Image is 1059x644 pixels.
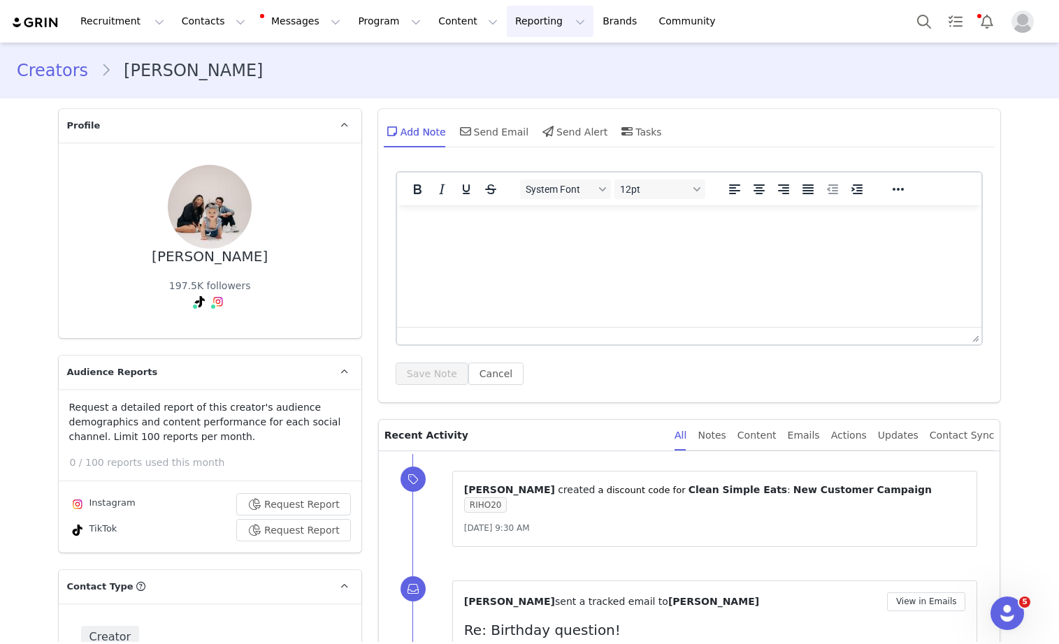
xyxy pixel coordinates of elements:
[405,180,429,199] button: Bold
[698,420,726,451] div: Notes
[909,6,939,37] button: Search
[152,249,268,265] div: [PERSON_NAME]
[254,6,349,37] button: Messages
[845,180,869,199] button: Increase indent
[479,180,503,199] button: Strikethrough
[168,165,252,249] img: 2fcac0e4-3f27-4f82-bcbe-cbd870007a8f.jpg
[430,6,506,37] button: Content
[594,6,649,37] a: Brands
[169,279,251,293] div: 197.5K followers
[464,497,507,513] span: RIHO20
[675,420,686,451] div: All
[69,496,136,513] div: Instagram
[70,455,361,470] p: 0 / 100 reports used this month
[236,493,351,515] button: Request Report
[967,328,981,344] div: Press the Up and Down arrow keys to resize the editor.
[520,180,611,199] button: Fonts
[793,484,932,495] span: New Customer Campaign
[990,597,1024,630] iframe: Intercom live chat
[887,592,966,611] button: View in Emails
[430,180,454,199] button: Italic
[1019,597,1030,608] span: 5
[540,115,607,148] div: Send Alert
[464,620,966,641] p: Re: Birthday question!
[173,6,254,37] button: Contacts
[614,180,705,199] button: Font sizes
[1003,10,1048,33] button: Profile
[72,6,173,37] button: Recruitment
[558,484,595,495] span: created
[212,296,224,307] img: instagram.svg
[236,519,351,541] button: Request Report
[464,484,555,495] span: [PERSON_NAME]
[69,522,117,539] div: TikTok
[464,523,530,533] span: [DATE] 9:30 AM
[930,420,995,451] div: Contact Sync
[11,16,60,29] img: grin logo
[831,420,867,451] div: Actions
[972,6,1002,37] button: Notifications
[454,180,478,199] button: Underline
[67,365,158,379] span: Audience Reports
[796,180,820,199] button: Justify
[668,596,759,607] span: [PERSON_NAME]
[821,180,844,199] button: Decrease indent
[67,119,101,133] span: Profile
[468,363,524,385] button: Cancel
[72,499,83,510] img: instagram.svg
[689,484,788,495] span: Clean Simple Eats
[397,205,982,327] iframe: Rich Text Area
[619,115,662,148] div: Tasks
[464,596,555,607] span: [PERSON_NAME]
[69,400,351,444] p: Request a detailed report of this creator's audience demographics and content performance for eac...
[384,115,446,148] div: Add Note
[464,483,966,497] p: ⁨ ⁩ ⁨ ⁩ a discount code for ⁨ ⁩: ⁨ ⁩
[457,115,529,148] div: Send Email
[620,184,689,195] span: 12pt
[723,180,747,199] button: Align left
[940,6,971,37] a: Tasks
[67,580,134,594] span: Contact Type
[555,596,668,607] span: sent a tracked email to
[886,180,910,199] button: Reveal or hide additional toolbar items
[1011,10,1034,33] img: placeholder-profile.jpg
[737,420,777,451] div: Content
[788,420,820,451] div: Emails
[878,420,918,451] div: Updates
[526,184,594,195] span: System Font
[396,363,468,385] button: Save Note
[772,180,795,199] button: Align right
[350,6,429,37] button: Program
[507,6,593,37] button: Reporting
[17,58,101,83] a: Creators
[651,6,730,37] a: Community
[747,180,771,199] button: Align center
[384,420,663,451] p: Recent Activity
